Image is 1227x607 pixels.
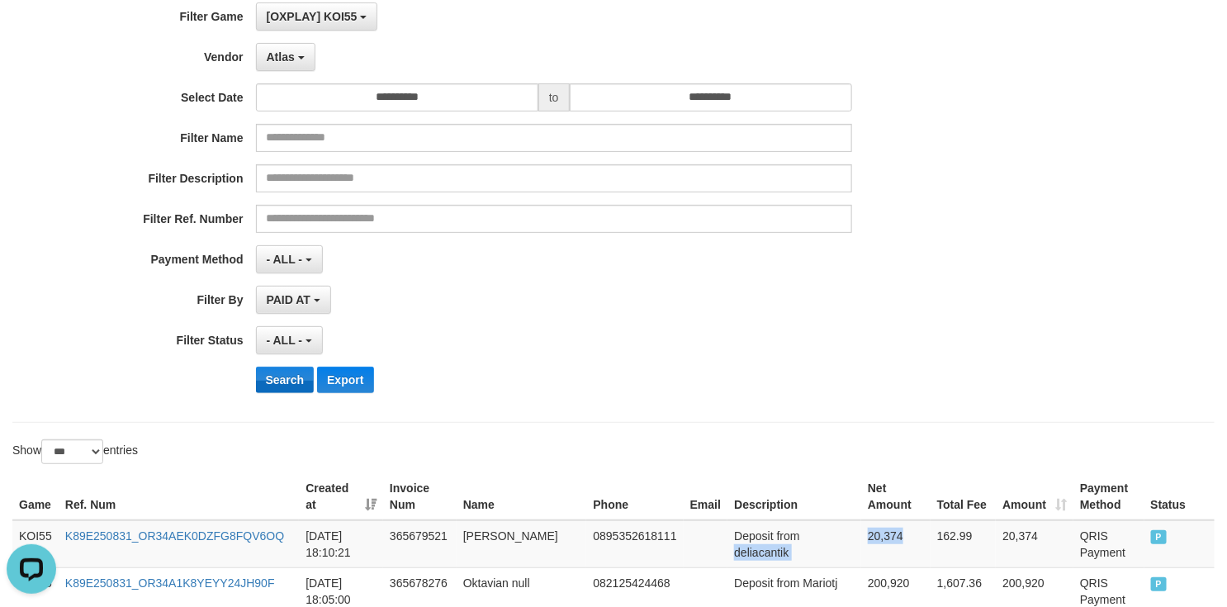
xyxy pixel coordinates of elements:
th: Name [457,473,587,520]
a: K89E250831_OR34A1K8YEYY24JH90F [65,576,275,590]
td: 20,374 [996,520,1073,568]
button: Atlas [256,43,315,71]
th: Description [727,473,861,520]
td: Deposit from deliacantik [727,520,861,568]
span: PAID [1151,577,1168,591]
td: 162.99 [931,520,997,568]
button: Export [317,367,373,393]
th: Created at: activate to sort column ascending [299,473,383,520]
th: Total Fee [931,473,997,520]
label: Show entries [12,439,138,464]
th: Phone [586,473,683,520]
th: Amount: activate to sort column ascending [996,473,1073,520]
td: 0895352618111 [586,520,683,568]
td: 20,374 [861,520,931,568]
td: [PERSON_NAME] [457,520,587,568]
button: - ALL - [256,326,323,354]
th: Net Amount [861,473,931,520]
td: [DATE] 18:10:21 [299,520,383,568]
button: PAID AT [256,286,331,314]
span: Atlas [267,50,295,64]
th: Email [684,473,728,520]
button: [OXPLAY] KOI55 [256,2,378,31]
th: Game [12,473,59,520]
th: Ref. Num [59,473,299,520]
span: PAID [1151,530,1168,544]
span: - ALL - [267,334,303,347]
span: [OXPLAY] KOI55 [267,10,358,23]
th: Status [1144,473,1215,520]
a: K89E250831_OR34AEK0DZFG8FQV6OQ [65,529,284,543]
select: Showentries [41,439,103,464]
th: Payment Method [1073,473,1144,520]
button: Search [256,367,315,393]
th: Invoice Num [383,473,457,520]
td: QRIS Payment [1073,520,1144,568]
button: Open LiveChat chat widget [7,7,56,56]
button: - ALL - [256,245,323,273]
td: KOI55 [12,520,59,568]
span: - ALL - [267,253,303,266]
span: to [538,83,570,111]
td: 365679521 [383,520,457,568]
span: PAID AT [267,293,310,306]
